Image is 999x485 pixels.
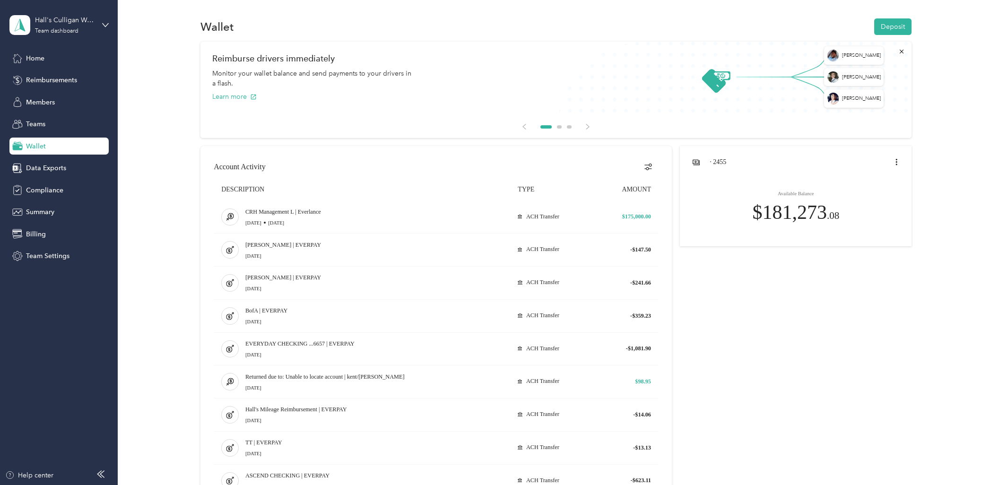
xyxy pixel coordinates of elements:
iframe: Everlance-gr Chat Button Frame [946,432,999,485]
h1: Reimburse drivers immediately [212,53,900,63]
span: Members [26,97,55,107]
span: Home [26,53,44,63]
button: Help center [5,470,53,480]
span: Compliance [26,185,63,195]
span: Teams [26,119,45,129]
div: Monitor your wallet balance and send payments to your drivers in a flash. [212,69,416,88]
div: Hall's Culligan Water [35,15,94,25]
div: Team dashboard [35,28,78,34]
span: Data Exports [26,163,66,173]
span: Billing [26,229,46,239]
span: Team Settings [26,251,69,261]
span: Reimbursements [26,75,77,85]
button: Learn more [212,92,257,102]
h1: Wallet [200,22,234,32]
span: Wallet [26,141,46,151]
button: Deposit [874,18,912,35]
span: Summary [26,207,54,217]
